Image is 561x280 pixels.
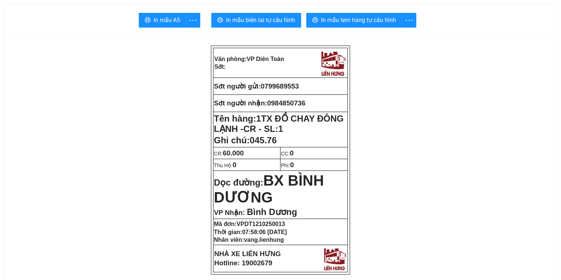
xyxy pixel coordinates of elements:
[312,17,318,24] span: printer
[250,135,276,145] span: 045.76
[214,229,287,235] strong: Thời gian:
[290,161,294,169] span: 0
[145,17,151,24] span: printer
[247,56,284,62] span: VP Diên Toàn
[186,16,200,25] span: more
[306,13,402,28] button: printerIn mẫu tem hàng tự cấu hình
[214,64,226,70] strong: Sđt:
[233,161,236,169] span: 0
[214,114,343,134] span: 1TX ĐỒ CHAY ĐÔNG LẠNH -CR - SL:
[278,124,283,134] span: 1
[247,207,297,217] span: Bình Dương
[154,15,180,25] span: In mẫu A5
[402,13,416,28] button: more
[214,237,284,243] strong: Nhân viên:
[281,151,294,157] span: CC:
[214,172,324,205] span: BX BÌNH DƯƠNG
[186,13,200,28] button: more
[214,250,281,258] strong: NHÀ XE LIÊN HƯNG
[237,221,285,227] span: VPDT1210250013
[244,237,284,243] span: vang.lienhung
[322,246,347,271] img: logo
[214,259,272,267] strong: Hotline: 19002679
[217,17,223,24] span: printer
[139,13,186,28] button: printerIn mẫu A5
[321,15,396,25] span: In mẫu tem hàng tự cấu hình
[319,49,347,77] img: logo
[290,149,293,157] span: 0
[281,162,294,168] span: Phí:
[214,209,245,216] span: VP Nhận:
[214,114,343,134] strong: Tên hàng:
[214,56,284,62] strong: Văn phòng:
[261,82,299,90] span: 0799689553
[402,16,416,25] span: more
[214,162,236,168] span: Thu Hộ:
[214,99,267,107] strong: Sđt người nhận:
[214,82,261,90] strong: Sđt người gửi:
[267,99,306,107] span: 0984850736
[214,135,277,145] span: Ghi chú:
[214,151,244,157] span: CR:
[242,229,287,235] span: 07:58:06 [DATE]
[211,13,301,28] button: printerIn mẫu biên lai tự cấu hình
[223,149,244,157] span: 60.000
[226,15,295,25] span: In mẫu biên lai tự cấu hình
[214,221,285,227] strong: Mã đơn:
[214,177,324,204] strong: Dọc đường:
